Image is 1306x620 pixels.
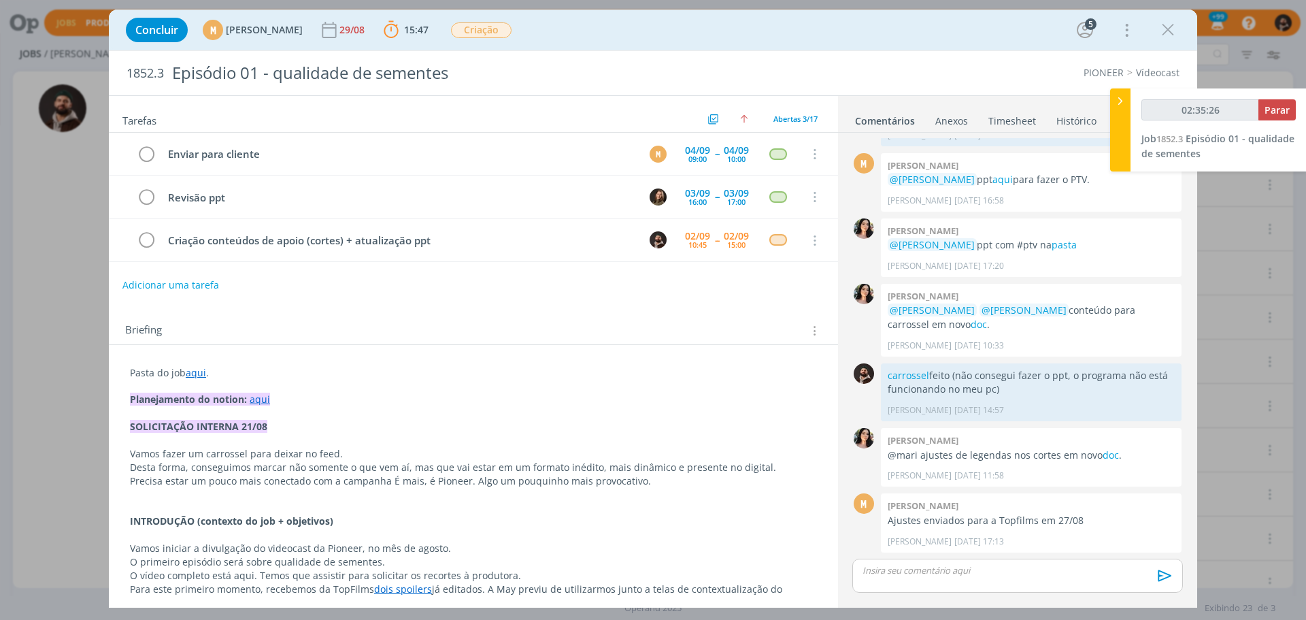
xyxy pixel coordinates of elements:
a: PIONEER [1084,66,1124,79]
a: dois spoilers [374,583,432,595]
p: @mari ajustes de legendas nos cortes em novo . [888,448,1175,462]
div: Criação conteúdos de apoio (cortes) + atualização ppt [162,232,637,249]
p: Para este primeiro momento, recebemos da TopFilms já editados. A May previu de utilizarmos junto ... [130,583,817,610]
img: D [854,363,874,384]
div: 09:00 [688,155,707,163]
p: Precisa estar um pouco mais conectado com a campanha É mais, é Pioneer. Algo um pouquinho mais pr... [130,474,817,488]
span: [DATE] 17:20 [954,260,1004,272]
div: M [203,20,223,40]
span: 15:47 [404,23,429,36]
button: J [648,186,668,207]
img: D [650,231,667,248]
div: 17:00 [727,198,746,206]
p: O primeiro episódio será sobre qualidade de sementes. [130,555,817,569]
a: Vídeocast [1136,66,1179,79]
p: [PERSON_NAME] [888,470,952,482]
div: 04/09 [685,146,710,155]
p: ppt com #ptv na [888,238,1175,252]
span: Episódio 01 - qualidade de sementes [1141,132,1294,160]
b: [PERSON_NAME] [888,434,958,446]
button: Criação [450,22,512,39]
p: Pasta do job . [130,366,817,380]
button: Adicionar uma tarefa [122,273,220,297]
button: Concluir [126,18,188,42]
a: doc [971,318,987,331]
div: 16:00 [688,198,707,206]
a: Timesheet [988,108,1037,128]
button: M [648,144,668,164]
img: T [854,218,874,239]
span: [DATE] 16:58 [954,195,1004,207]
span: -- [715,192,719,201]
p: [PERSON_NAME] [888,260,952,272]
strong: SOLICITAÇÃO INTERNA 21/08 [130,420,267,433]
p: O vídeo completo está aqui. Temos que assistir para solicitar os recortes à produtora. [130,569,817,583]
div: Episódio 01 - qualidade de sementes [167,56,735,90]
div: 03/09 [685,189,710,198]
span: [DATE] 14:57 [954,404,1004,417]
a: aqui [250,393,270,406]
div: 5 [1085,18,1096,30]
span: Tarefas [122,111,156,127]
a: Job1852.3Episódio 01 - qualidade de sementes [1141,132,1294,160]
div: dialog [109,10,1197,608]
a: pasta [1052,238,1077,251]
img: T [854,428,874,448]
a: doc [1103,448,1119,461]
span: -- [715,149,719,159]
p: Desta forma, conseguimos marcar não somente o que vem aí, mas que vai estar em um formato inédito... [130,461,817,474]
div: 29/08 [339,25,367,35]
b: [PERSON_NAME] [888,290,958,302]
div: 10:45 [688,241,707,248]
b: [PERSON_NAME] [888,159,958,172]
button: 15:47 [380,19,432,41]
div: M [650,146,667,163]
p: Ajustes enviados para a Topfilms em 27/08 [888,514,1175,527]
div: 02/09 [724,231,749,241]
div: 03/09 [724,189,749,198]
a: aqui [992,173,1013,186]
img: J [650,189,667,206]
span: Parar [1265,103,1290,116]
span: Concluir [135,25,178,35]
p: feito (não consegui fazer o ppt, o programa não está funcionando no meu pc) [888,369,1175,397]
span: 1852.3 [127,66,164,81]
div: Anexos [935,114,968,128]
div: Enviar para cliente [162,146,637,163]
span: @[PERSON_NAME] [890,173,975,186]
p: Vamos fazer um carrossel para deixar no feed. [130,447,817,461]
p: [PERSON_NAME] [888,195,952,207]
span: @[PERSON_NAME] [890,238,975,251]
p: [PERSON_NAME] [888,404,952,417]
a: Histórico [1056,108,1097,128]
p: conteúdo para carrossel em novo . [888,304,1175,331]
button: D [648,230,668,250]
p: ppt para fazer o PTV. [888,173,1175,186]
button: M[PERSON_NAME] [203,20,303,40]
span: Criação [451,22,512,38]
span: [DATE] 17:13 [954,536,1004,548]
p: [PERSON_NAME] [888,340,952,352]
img: T [854,284,874,304]
span: @[PERSON_NAME] [982,304,1067,316]
div: 15:00 [727,241,746,248]
span: [DATE] 10:33 [954,340,1004,352]
span: [DATE] 11:58 [954,470,1004,482]
div: Revisão ppt [162,189,637,206]
b: [PERSON_NAME] [888,500,958,512]
p: Vamos iniciar a divulgação do videocast da Pioneer, no mês de agosto. [130,542,817,555]
a: Comentários [854,108,916,128]
span: Briefing [125,322,162,340]
span: -- [715,235,719,245]
span: [PERSON_NAME] [226,25,303,35]
strong: Planejamento do notion: [130,393,247,406]
div: 10:00 [727,155,746,163]
a: carrossel [888,369,929,382]
div: M [854,493,874,514]
strong: INTRODUÇÃO (contexto do job + objetivos) [130,515,333,527]
div: 04/09 [724,146,749,155]
span: 1852.3 [1156,133,1183,145]
button: 5 [1074,19,1096,41]
p: [PERSON_NAME] [888,536,952,548]
a: aqui [186,366,206,379]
